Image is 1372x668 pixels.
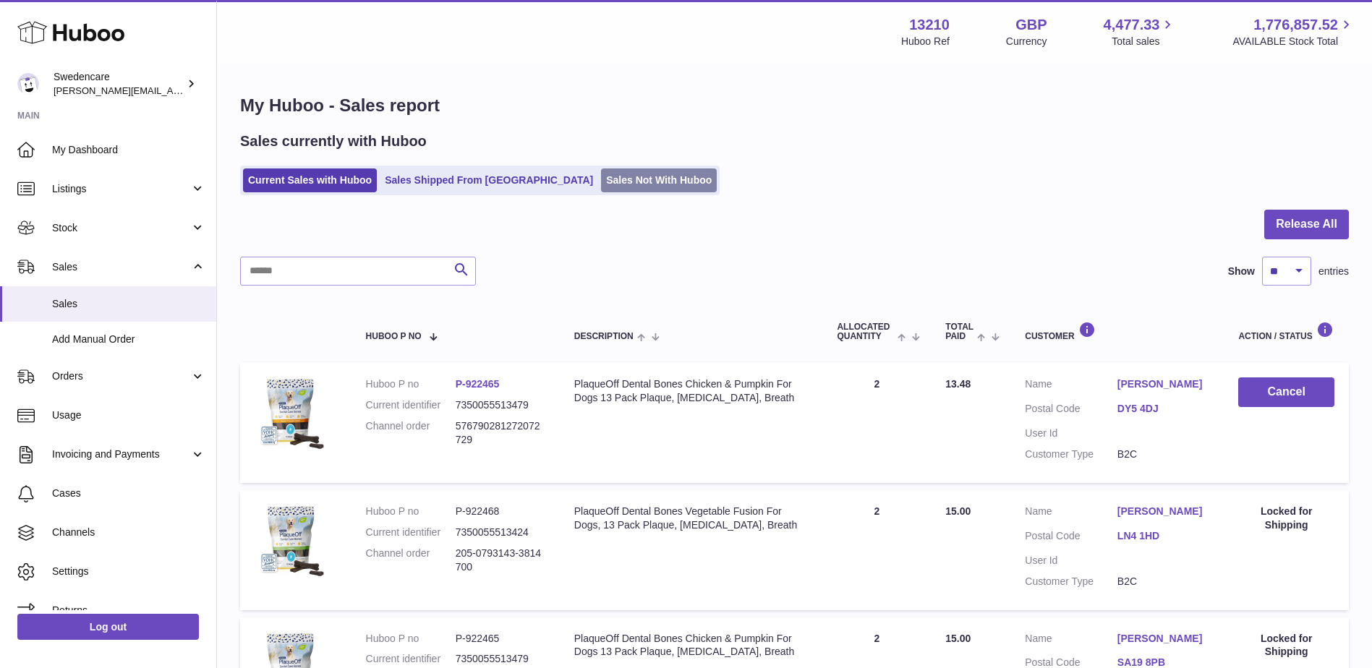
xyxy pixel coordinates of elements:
[366,398,456,412] dt: Current identifier
[1104,15,1160,35] span: 4,477.33
[240,94,1349,117] h1: My Huboo - Sales report
[1117,505,1210,518] a: [PERSON_NAME]
[456,419,545,447] dd: 576790281272072729
[822,490,931,610] td: 2
[366,547,456,574] dt: Channel order
[1238,505,1334,532] div: Locked for Shipping
[366,632,456,646] dt: Huboo P no
[1117,402,1210,416] a: DY5 4DJ
[456,378,500,390] a: P-922465
[52,333,205,346] span: Add Manual Order
[52,448,190,461] span: Invoicing and Payments
[52,143,205,157] span: My Dashboard
[574,377,809,405] div: PlaqueOff Dental Bones Chicken & Pumpkin For Dogs 13 Pack Plaque, [MEDICAL_DATA], Breath
[909,15,950,35] strong: 13210
[837,322,893,341] span: ALLOCATED Quantity
[1015,15,1047,35] strong: GBP
[945,378,971,390] span: 13.48
[366,526,456,539] dt: Current identifier
[901,35,950,48] div: Huboo Ref
[1264,210,1349,239] button: Release All
[1117,575,1210,588] dd: B2C
[380,168,598,192] a: Sales Shipped From [GEOGRAPHIC_DATA]
[366,332,422,341] span: Huboo P no
[366,505,456,518] dt: Huboo P no
[1117,632,1210,646] a: [PERSON_NAME]
[945,505,971,517] span: 15.00
[456,526,545,539] dd: 7350055513424
[1232,15,1355,48] a: 1,776,857.52 AVAILABLE Stock Total
[1238,632,1334,659] div: Locked for Shipping
[1117,529,1210,543] a: LN4 1HD
[52,487,205,500] span: Cases
[1228,265,1255,278] label: Show
[1025,377,1117,395] dt: Name
[1117,377,1210,391] a: [PERSON_NAME]
[1025,402,1117,419] dt: Postal Code
[456,398,545,412] dd: 7350055513479
[1238,322,1334,341] div: Action / Status
[52,604,205,617] span: Returns
[240,132,427,151] h2: Sales currently with Huboo
[574,505,809,532] div: PlaqueOff Dental Bones Vegetable Fusion For Dogs, 13 Pack Plaque, [MEDICAL_DATA], Breath
[456,505,545,518] dd: P-922468
[1025,505,1117,522] dt: Name
[456,652,545,666] dd: 7350055513479
[52,182,190,196] span: Listings
[52,408,205,422] span: Usage
[243,168,377,192] a: Current Sales with Huboo
[52,221,190,235] span: Stock
[574,332,634,341] span: Description
[574,632,809,659] div: PlaqueOff Dental Bones Chicken & Pumpkin For Dogs 13 Pack Plaque, [MEDICAL_DATA], Breath
[52,526,205,539] span: Channels
[54,85,367,96] span: [PERSON_NAME][EMAIL_ADDRESS][PERSON_NAME][DOMAIN_NAME]
[54,70,184,98] div: Swedencare
[1318,265,1349,278] span: entries
[601,168,717,192] a: Sales Not With Huboo
[255,505,327,577] img: $_57.JPG
[1025,575,1117,588] dt: Customer Type
[945,633,971,644] span: 15.00
[17,73,39,95] img: simon.shaw@swedencare.co.uk
[456,632,545,646] dd: P-922465
[17,614,199,640] a: Log out
[1025,632,1117,649] dt: Name
[52,260,190,274] span: Sales
[1006,35,1047,48] div: Currency
[366,419,456,447] dt: Channel order
[1025,322,1209,341] div: Customer
[1253,15,1338,35] span: 1,776,857.52
[255,377,327,450] img: $_57.JPG
[456,547,545,574] dd: 205-0793143-3814700
[1025,448,1117,461] dt: Customer Type
[1232,35,1355,48] span: AVAILABLE Stock Total
[1238,377,1334,407] button: Cancel
[366,377,456,391] dt: Huboo P no
[1104,15,1177,48] a: 4,477.33 Total sales
[52,369,190,383] span: Orders
[1112,35,1176,48] span: Total sales
[1117,448,1210,461] dd: B2C
[52,565,205,578] span: Settings
[366,652,456,666] dt: Current identifier
[1025,427,1117,440] dt: User Id
[822,363,931,483] td: 2
[1025,554,1117,568] dt: User Id
[945,322,973,341] span: Total paid
[1025,529,1117,547] dt: Postal Code
[52,297,205,311] span: Sales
